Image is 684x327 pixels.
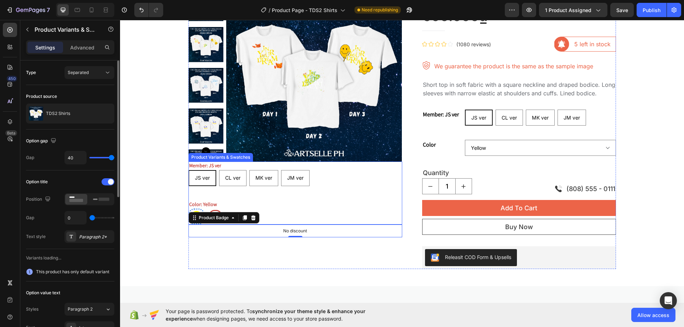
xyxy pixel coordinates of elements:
div: Styles [26,306,38,312]
p: TDS2 Shirts [46,111,70,116]
img: product feature img [29,106,43,121]
span: This product has only default variant [36,268,109,275]
span: Product Page - TDS2 Shirts [272,6,337,14]
span: JM ver [167,155,183,161]
p: Settings [35,44,55,51]
div: Product source [26,93,57,100]
span: Save [616,7,628,13]
input: quantity [318,159,336,174]
legend: Member: JS ver [302,90,345,100]
div: Option value text [26,290,60,296]
div: Gap [26,215,34,221]
button: 1 product assigned [539,3,607,17]
button: 7 [3,3,53,17]
img: CKKYs5695_ICEAE=.webp [311,233,319,242]
div: Position [26,195,52,204]
p: Short top in soft fabric with a square neckline and draped bodice. Long sleeves with narrow elast... [303,60,495,78]
span: JM ver [444,95,460,101]
span: 1 product assigned [545,6,591,14]
span: CL ver [382,95,397,101]
span: Separated [68,70,89,75]
img: Alt Image [434,165,443,173]
p: We guarantee the product is the same as the sample image [314,42,473,51]
p: 7 [47,6,50,14]
div: Beta [5,130,17,136]
div: Text style [26,233,46,240]
div: Undo/Redo [134,3,163,17]
span: Need republishing [362,7,398,13]
button: Publish [637,3,667,17]
button: Separated [64,66,114,79]
img: Alt Image [302,41,311,50]
input: Auto [65,151,86,164]
div: Open Intercom Messenger [660,292,677,309]
p: Product Variants & Swatches [35,25,95,34]
div: Product Variants & Swatches [70,134,131,141]
img: Alt Image [434,17,449,32]
button: Releasit COD Form & Upsells [305,229,397,246]
input: Auto [65,211,86,224]
span: Your page is password protected. To when designing pages, we need access to your store password. [166,307,393,322]
button: Buy Now [302,199,496,215]
div: Add To Cart [380,183,417,193]
p: No discount [163,208,187,214]
p: 5 left in stock [454,20,491,28]
p: (808) 555 - 0111 [446,164,495,174]
span: Paragraph 2 [68,306,93,312]
button: Save [610,3,634,17]
div: 450 [7,76,17,81]
div: Product Badge [77,195,110,201]
button: decrement [302,159,318,174]
span: synchronize your theme style & enhance your experience [166,308,366,322]
span: MK ver [135,155,152,161]
div: Gap [26,154,34,161]
legend: Color [302,120,345,130]
button: Allow access [631,308,675,322]
div: Quantity [302,147,393,158]
span: JS ver [351,95,366,101]
p: Advanced [70,44,94,51]
span: / [269,6,270,14]
div: Buy Now [385,202,413,212]
div: Releasit COD Form & Upsells [325,233,391,241]
button: Add To Cart [302,180,496,196]
div: Option title [26,179,48,185]
button: increment [336,159,352,174]
div: Paragraph 2* [79,234,113,240]
div: Option gap [26,136,58,146]
span: Allow access [637,311,669,319]
div: Type [26,69,36,76]
div: Publish [643,6,660,14]
span: MK ver [412,95,429,101]
iframe: Design area [120,20,684,303]
button: Paragraph 2 [64,303,114,316]
div: Variants loading... [26,255,114,261]
p: (1080 reviews) [336,21,371,28]
legend: Color: Yellow [68,180,98,189]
